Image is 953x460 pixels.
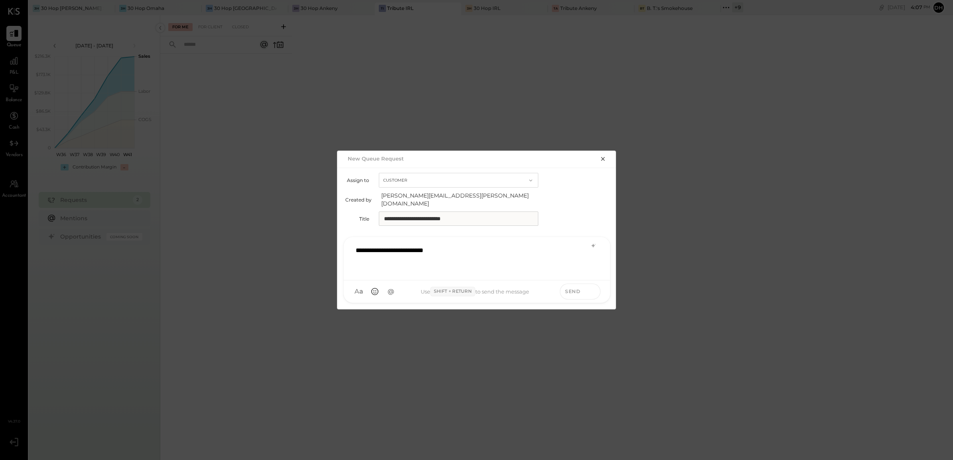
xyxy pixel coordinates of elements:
[379,173,538,188] button: Customer
[388,288,394,296] span: @
[384,284,398,299] button: @
[352,284,366,299] button: Aa
[345,177,369,183] label: Assign to
[348,155,404,162] h2: New Queue Request
[345,216,369,222] label: Title
[398,287,552,296] div: Use to send the message
[565,288,580,295] span: Send
[345,197,372,203] label: Created by
[359,288,363,296] span: a
[430,287,475,296] span: Shift + Return
[381,192,541,207] span: [PERSON_NAME][EMAIL_ADDRESS][PERSON_NAME][DOMAIN_NAME]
